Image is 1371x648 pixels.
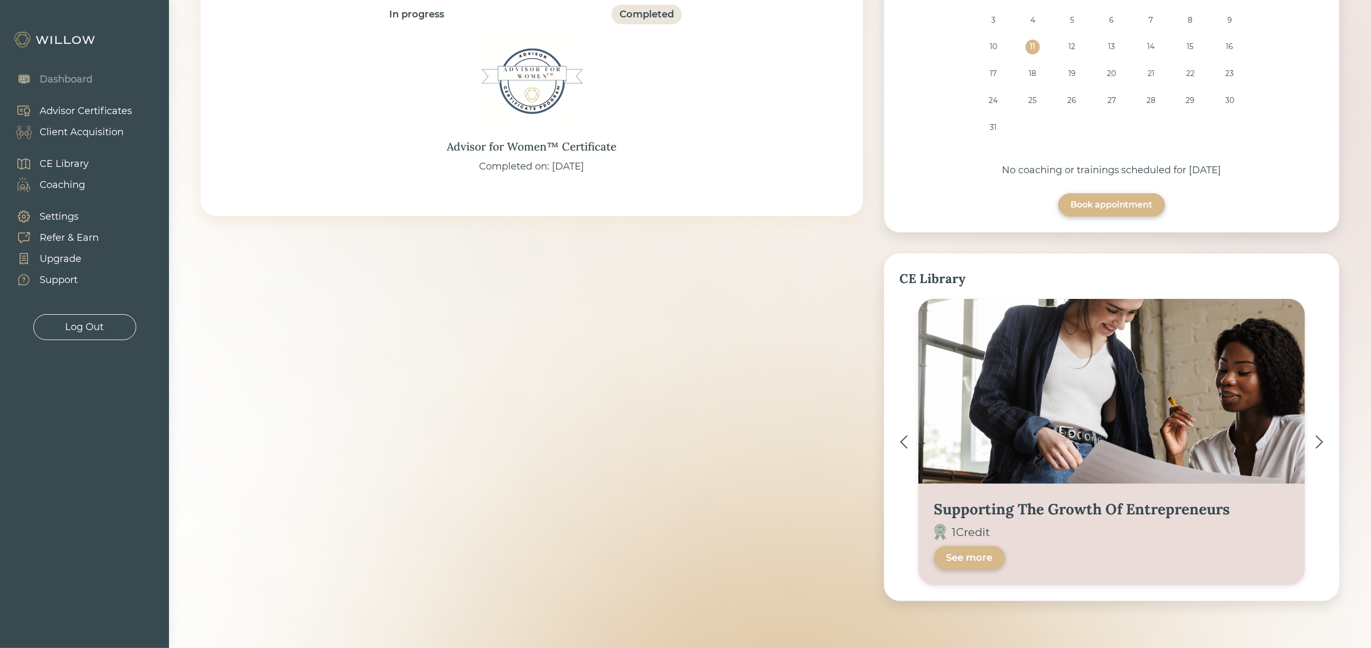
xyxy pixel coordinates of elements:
div: Choose Wednesday, August 13th, 2025 [1104,40,1119,54]
img: > [1316,435,1323,449]
div: Log Out [65,320,104,334]
div: Supporting The Growth Of Entrepreneurs [934,500,1231,519]
div: Choose Wednesday, August 27th, 2025 [1104,93,1119,108]
a: Dashboard [5,69,92,90]
div: Completed on: [DATE] [479,159,584,174]
div: Dashboard [40,72,92,87]
div: Choose Monday, August 18th, 2025 [1026,67,1040,81]
div: Support [40,273,78,287]
div: Choose Tuesday, August 26th, 2025 [1065,93,1079,108]
div: No coaching or trainings scheduled for [DATE] [900,163,1323,177]
div: Choose Monday, August 25th, 2025 [1026,93,1040,108]
div: Client Acquisition [40,125,124,139]
div: Choose Saturday, August 16th, 2025 [1223,40,1237,54]
div: Choose Friday, August 15th, 2025 [1183,40,1197,54]
div: 1 Credit [952,524,990,541]
div: Choose Saturday, August 9th, 2025 [1223,13,1237,27]
div: Refer & Earn [40,231,99,245]
div: Choose Wednesday, August 20th, 2025 [1104,67,1119,81]
div: In progress [389,7,444,22]
div: Choose Friday, August 8th, 2025 [1183,13,1197,27]
div: CE Library [900,269,1323,288]
div: Choose Tuesday, August 12th, 2025 [1065,40,1079,54]
a: Refer & Earn [5,227,99,248]
div: Choose Sunday, August 3rd, 2025 [987,13,1001,27]
div: Coaching [40,178,85,192]
div: Choose Friday, August 29th, 2025 [1183,93,1197,108]
div: Choose Thursday, August 28th, 2025 [1144,93,1158,108]
div: Choose Saturday, August 30th, 2025 [1223,93,1237,108]
div: Settings [40,210,79,224]
img: Advisor for Women™ Certificate Badge [479,29,585,134]
div: Advisor Certificates [40,104,132,118]
img: Willow [13,31,98,48]
div: Completed [619,7,674,22]
img: < [900,435,908,449]
div: Choose Thursday, August 21st, 2025 [1144,67,1158,81]
div: Choose Sunday, August 10th, 2025 [987,40,1001,54]
a: Client Acquisition [5,121,132,143]
div: Choose Monday, August 4th, 2025 [1026,13,1040,27]
div: Choose Wednesday, August 6th, 2025 [1104,13,1119,27]
div: Choose Sunday, August 24th, 2025 [987,93,1001,108]
div: Choose Tuesday, August 5th, 2025 [1065,13,1079,27]
div: Advisor for Women™ Certificate [447,138,616,155]
div: CE Library [40,157,89,171]
div: Choose Thursday, August 7th, 2025 [1144,13,1158,27]
a: Coaching [5,174,89,195]
div: See more [946,551,993,564]
a: Upgrade [5,248,99,269]
a: Advisor Certificates [5,100,132,121]
div: Upgrade [40,252,81,266]
div: Choose Saturday, August 23rd, 2025 [1223,67,1237,81]
div: Choose Tuesday, August 19th, 2025 [1065,67,1079,81]
a: Settings [5,206,99,227]
div: Choose Sunday, August 31st, 2025 [987,120,1001,135]
div: Choose Friday, August 22nd, 2025 [1183,67,1197,81]
div: Choose Monday, August 11th, 2025 [1026,40,1040,54]
div: Book appointment [1070,199,1153,211]
a: CE Library [5,153,89,174]
div: Choose Thursday, August 14th, 2025 [1144,40,1158,54]
div: Choose Sunday, August 17th, 2025 [987,67,1001,81]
